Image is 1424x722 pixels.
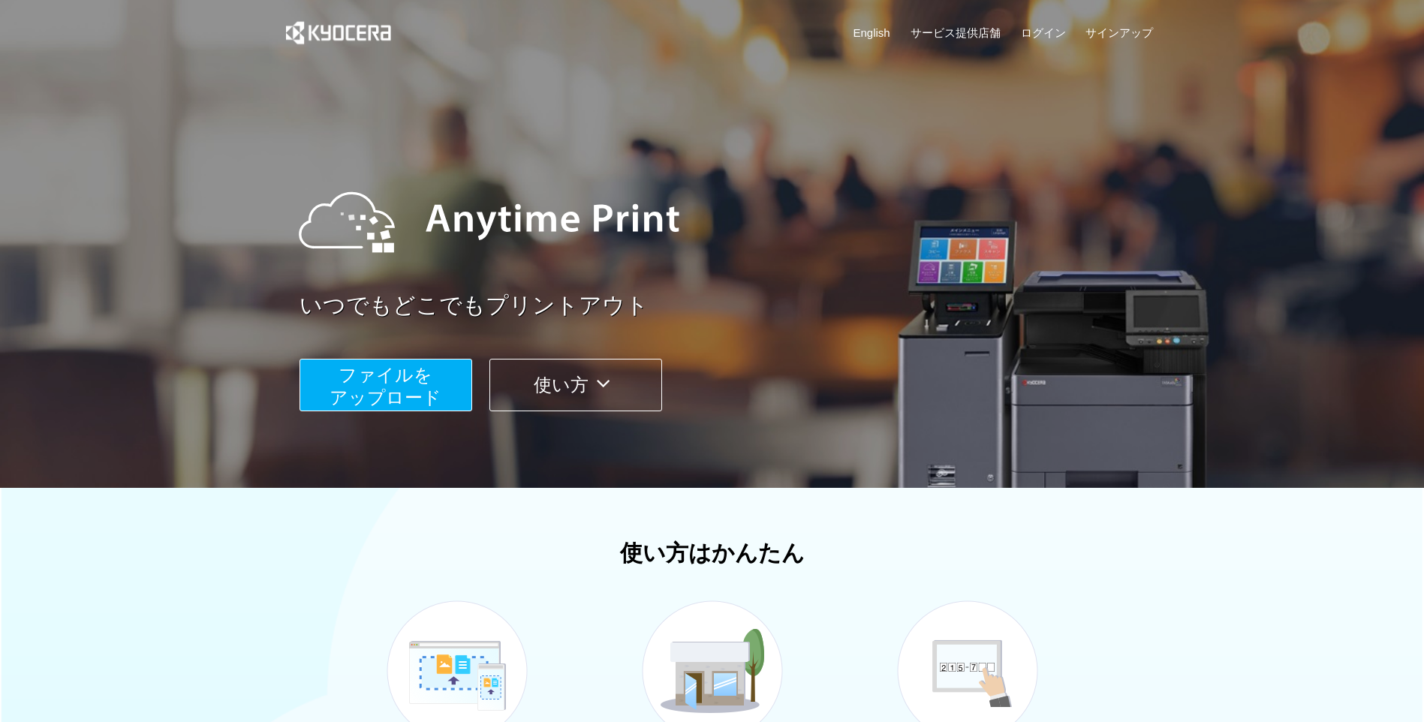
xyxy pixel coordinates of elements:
[330,365,441,408] span: ファイルを ​​アップロード
[853,25,890,41] a: English
[911,25,1001,41] a: サービス提供店舗
[300,359,472,411] button: ファイルを​​アップロード
[489,359,662,411] button: 使い方
[1021,25,1066,41] a: ログイン
[300,290,1163,322] a: いつでもどこでもプリントアウト
[1085,25,1153,41] a: サインアップ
